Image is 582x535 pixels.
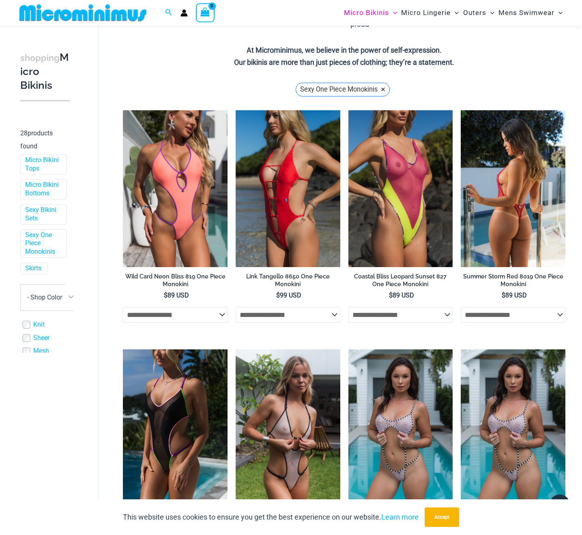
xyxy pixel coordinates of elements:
a: Wild Card Neon Bliss 819 One Piece 04Wild Card Neon Bliss 819 One Piece 05Wild Card Neon Bliss 81... [123,110,228,267]
a: Reckless Neon Crush Black Neon 879 One Piece 01Reckless Neon Crush Black Neon 879 One Piece 09Rec... [123,349,228,506]
bdi: 89 USD [389,291,414,299]
a: Learn more [381,513,419,521]
span: Menu Toggle [486,2,494,23]
a: Search icon link [165,8,172,18]
span: Micro Bikinis [344,2,389,23]
a: Skirts [25,264,41,273]
span: × [381,86,385,92]
span: Menu Toggle [554,2,563,23]
a: Sheer [33,334,49,342]
img: MM SHOP LOGO FLAT [16,4,150,22]
strong: Our bikinis are more than just pieces of clothing; they’re a statement. [234,58,454,66]
bdi: 99 USD [276,291,301,299]
span: 28 [20,129,28,137]
span: Menu Toggle [451,2,459,23]
span: Mens Swimwear [498,2,554,23]
span: $ [164,291,168,299]
span: Outers [463,2,486,23]
span: $ [502,291,505,299]
h2: Link Tangello 8650 One Piece Monokini [236,273,340,288]
span: $ [276,291,280,299]
a: Summer Storm Red 8019 One Piece Monokini [461,273,565,291]
a: Inferno Mesh Black White 8561 One Piece 05Inferno Mesh Olive Fuchsia 8561 One Piece 03Inferno Mes... [348,349,453,506]
a: Sexy One Piece Monokinis × [296,83,390,97]
a: Knit [33,321,45,329]
span: Sexy One Piece Monokinis [300,83,378,96]
a: Coastal Bliss Leopard Sunset 827 One Piece Monokini [348,273,453,291]
p: This website uses cookies to ensure you get the best experience on our website. [123,511,419,523]
img: Link Tangello 8650 One Piece Monokini 11 [236,110,340,267]
a: Mesh [33,347,49,355]
span: Menu Toggle [389,2,397,23]
img: Wild Card Neon Bliss 819 One Piece 04 [123,110,228,267]
a: Inferno Mesh Black White 8561 One Piece 05Inferno Mesh Black White 8561 One Piece 08Inferno Mesh ... [461,349,565,506]
a: Account icon link [180,9,188,17]
a: Link Tangello 8650 One Piece Monokini [236,273,340,291]
h2: Coastal Bliss Leopard Sunset 827 One Piece Monokini [348,273,453,288]
a: Sexy Bikini Sets [25,206,60,223]
a: Micro Bikini Bottoms [25,181,60,198]
img: Reckless Neon Crush Black Neon 879 One Piece 01 [123,349,228,506]
img: Coastal Bliss Leopard Sunset 827 One Piece Monokini 06 [348,110,453,267]
img: Inferno Mesh Black White 8561 One Piece 05 [461,349,565,506]
span: Micro Lingerie [401,2,451,23]
a: Coastal Bliss Leopard Sunset 827 One Piece Monokini 06Coastal Bliss Leopard Sunset 827 One Piece ... [348,110,453,267]
span: shopping [20,53,60,63]
a: Trade Winds IvoryInk 819 One Piece 06Trade Winds IvoryInk 819 One Piece 03Trade Winds IvoryInk 81... [236,349,340,506]
bdi: 89 USD [502,291,527,299]
strong: At Microminimus, we believe in the power of self-expression. [247,46,442,54]
span: $ [389,291,393,299]
img: Trade Winds IvoryInk 819 One Piece 06 [236,349,340,506]
h3: Micro Bikinis [20,51,70,92]
a: Micro Bikini Tops [25,156,60,173]
a: OutersMenu ToggleMenu Toggle [461,2,496,23]
bdi: 89 USD [164,291,189,299]
a: View Shopping Cart, empty [196,3,215,22]
img: Inferno Mesh Black White 8561 One Piece 05 [348,349,453,506]
a: Micro BikinisMenu ToggleMenu Toggle [342,2,399,23]
h2: Summer Storm Red 8019 One Piece Monokini [461,273,565,288]
span: - Shop Color [21,285,77,310]
a: Micro LingerieMenu ToggleMenu Toggle [399,2,461,23]
h2: Wild Card Neon Bliss 819 One Piece Monokini [123,273,228,288]
nav: Site Navigation [341,1,566,24]
button: Accept [425,507,459,527]
a: Mens SwimwearMenu ToggleMenu Toggle [496,2,565,23]
a: Summer Storm Red 8019 One Piece 04Summer Storm Red 8019 One Piece 03Summer Storm Red 8019 One Pie... [461,110,565,267]
span: - Shop Color [27,293,62,301]
a: Wild Card Neon Bliss 819 One Piece Monokini [123,273,228,291]
a: Sexy One Piece Monokinis [25,231,60,256]
img: Summer Storm Red 8019 One Piece 03 [461,110,565,267]
a: Link Tangello 8650 One Piece Monokini 11Link Tangello 8650 One Piece Monokini 12Link Tangello 865... [236,110,340,267]
p: products found [20,127,70,153]
span: - Shop Color [20,284,77,311]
